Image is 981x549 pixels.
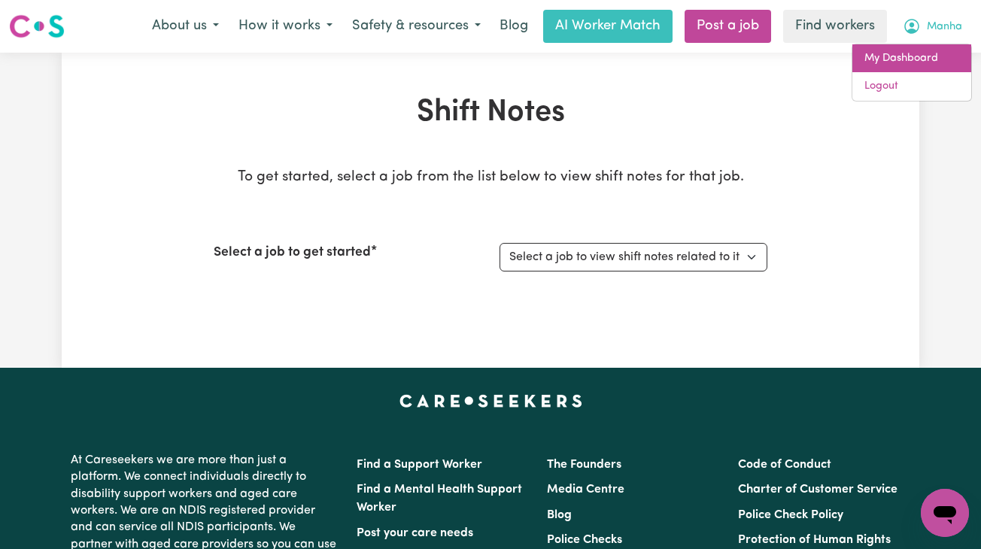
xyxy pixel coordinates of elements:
[214,243,371,262] label: Select a job to get started
[893,11,972,42] button: My Account
[547,484,624,496] a: Media Centre
[738,509,843,521] a: Police Check Policy
[399,395,582,407] a: Careseekers home page
[738,484,897,496] a: Charter of Customer Service
[543,10,673,43] a: AI Worker Match
[852,44,972,102] div: My Account
[783,10,887,43] a: Find workers
[342,11,490,42] button: Safety & resources
[738,459,831,471] a: Code of Conduct
[9,9,65,44] a: Careseekers logo
[490,10,537,43] a: Blog
[9,13,65,40] img: Careseekers logo
[214,95,767,131] h1: Shift Notes
[229,11,342,42] button: How it works
[547,459,621,471] a: The Founders
[357,459,482,471] a: Find a Support Worker
[921,489,969,537] iframe: Button to launch messaging window
[357,527,473,539] a: Post your care needs
[142,11,229,42] button: About us
[357,484,522,514] a: Find a Mental Health Support Worker
[927,19,962,35] span: Manha
[852,44,971,73] a: My Dashboard
[852,72,971,101] a: Logout
[685,10,771,43] a: Post a job
[547,534,622,546] a: Police Checks
[738,534,891,546] a: Protection of Human Rights
[214,167,767,189] p: To get started, select a job from the list below to view shift notes for that job.
[547,509,572,521] a: Blog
